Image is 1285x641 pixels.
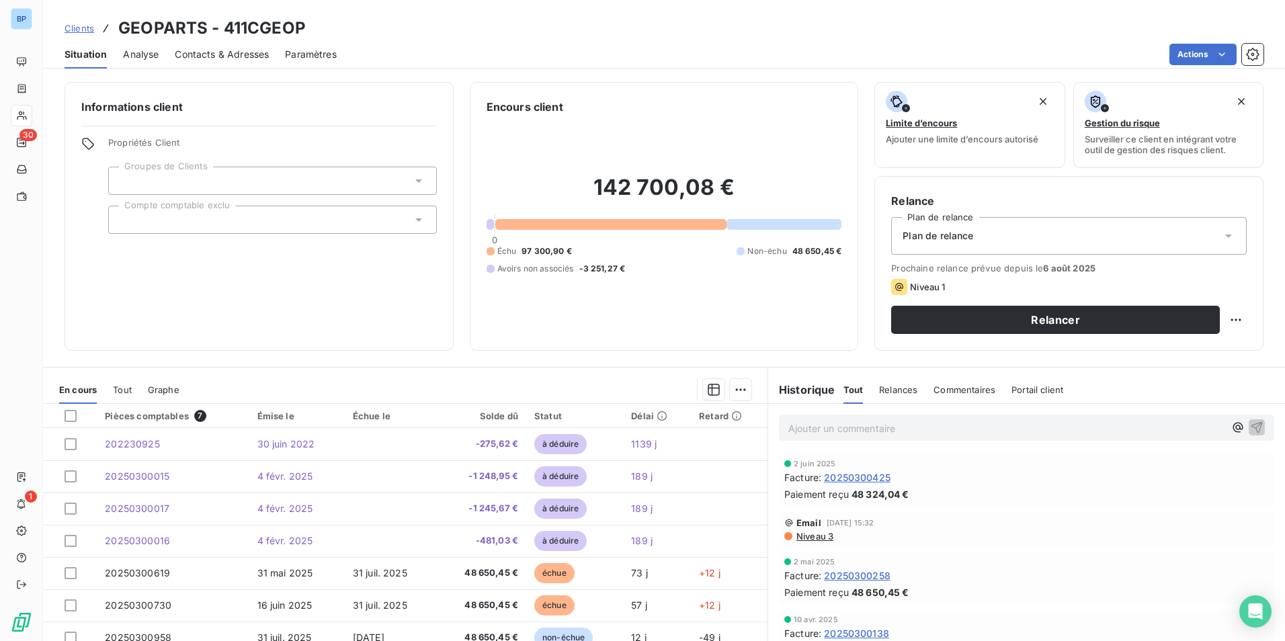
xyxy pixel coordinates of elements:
span: Facture : [784,568,821,583]
button: Relancer [891,306,1220,334]
span: [DATE] 15:32 [827,519,874,527]
span: 31 mai 2025 [257,567,313,579]
span: 1139 j [631,438,657,450]
span: 20250300730 [105,599,171,611]
span: Paramètres [285,48,337,61]
span: 31 juil. 2025 [353,567,407,579]
h6: Informations client [81,99,437,115]
span: 73 j [631,567,648,579]
span: 20250300258 [824,568,890,583]
span: 4 févr. 2025 [257,503,313,514]
span: 31 juil. 2025 [353,599,407,611]
span: échue [534,595,575,615]
span: 48 650,45 € [444,566,518,580]
span: Ajouter une limite d’encours autorisé [886,134,1038,144]
input: Ajouter une valeur [120,214,130,226]
span: 2 mai 2025 [794,558,835,566]
span: +12 j [699,567,720,579]
span: 48 324,04 € [852,487,909,501]
span: +12 j [699,599,720,611]
span: Niveau 1 [910,282,945,292]
span: 20250300619 [105,567,170,579]
span: Contacts & Adresses [175,48,269,61]
span: Facture : [784,470,821,484]
span: Relances [879,384,917,395]
span: Paiement reçu [784,585,849,599]
span: 4 févr. 2025 [257,470,313,482]
span: 189 j [631,470,653,482]
span: Tout [843,384,864,395]
span: 30 [19,129,37,141]
div: Émise le [257,411,337,421]
span: En cours [59,384,97,395]
h6: Historique [768,382,835,398]
div: Retard [699,411,759,421]
span: 202230925 [105,438,159,450]
span: Analyse [123,48,159,61]
span: 97 300,90 € [522,245,572,257]
span: 57 j [631,599,647,611]
a: 30 [11,132,32,153]
span: Tout [113,384,132,395]
input: Ajouter une valeur [120,175,130,187]
span: 16 juin 2025 [257,599,313,611]
span: 7 [194,410,206,422]
span: Non-échu [747,245,786,257]
div: Échue le [353,411,428,421]
span: -275,62 € [444,437,518,451]
h6: Encours client [487,99,563,115]
span: -3 251,27 € [579,263,626,275]
span: 20250300138 [824,626,889,640]
span: Niveau 3 [795,531,833,542]
div: Solde dû [444,411,518,421]
span: Échu [497,245,517,257]
div: BP [11,8,32,30]
button: Actions [1169,44,1237,65]
span: échue [534,563,575,583]
span: Plan de relance [903,229,973,243]
span: 189 j [631,503,653,514]
span: Propriétés Client [108,137,437,156]
span: à déduire [534,434,587,454]
span: 189 j [631,535,653,546]
span: 48 650,45 € [444,599,518,612]
span: -1 245,67 € [444,502,518,515]
span: Clients [65,23,94,34]
div: Open Intercom Messenger [1239,595,1272,628]
span: 48 650,45 € [852,585,909,599]
span: Prochaine relance prévue depuis le [891,263,1247,273]
span: Portail client [1011,384,1063,395]
span: 1 [25,490,37,503]
button: Limite d’encoursAjouter une limite d’encours autorisé [874,82,1065,168]
span: Paiement reçu [784,487,849,501]
button: Gestion du risqueSurveiller ce client en intégrant votre outil de gestion des risques client. [1073,82,1263,168]
span: 0 [492,234,497,245]
span: Facture : [784,626,821,640]
h3: GEOPARTS - 411CGEOP [118,16,306,40]
span: Surveiller ce client en intégrant votre outil de gestion des risques client. [1085,134,1252,155]
span: 20250300425 [824,470,890,484]
span: -1 248,95 € [444,470,518,483]
span: Situation [65,48,107,61]
span: 10 avr. 2025 [794,615,838,624]
span: 6 août 2025 [1043,263,1095,273]
span: à déduire [534,499,587,519]
div: Délai [631,411,683,421]
span: Limite d’encours [886,118,957,128]
img: Logo LeanPay [11,611,32,633]
div: Statut [534,411,615,421]
span: 20250300016 [105,535,170,546]
h6: Relance [891,193,1247,209]
span: Gestion du risque [1085,118,1160,128]
span: 20250300015 [105,470,169,482]
h2: 142 700,08 € [487,174,842,214]
span: Graphe [148,384,179,395]
span: à déduire [534,466,587,486]
span: -481,03 € [444,534,518,548]
span: 2 juin 2025 [794,460,836,468]
span: à déduire [534,531,587,551]
span: Commentaires [934,384,995,395]
span: 20250300017 [105,503,169,514]
span: 4 févr. 2025 [257,535,313,546]
div: Pièces comptables [105,410,241,422]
